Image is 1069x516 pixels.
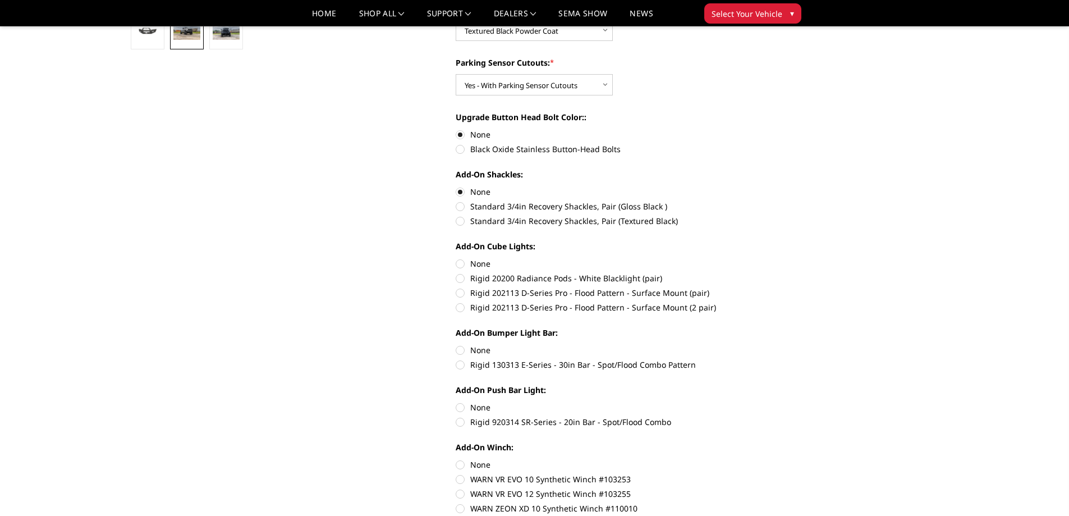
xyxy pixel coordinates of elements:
[456,129,765,140] label: None
[630,10,653,26] a: News
[456,168,765,180] label: Add-On Shackles:
[712,8,782,20] span: Select Your Vehicle
[456,416,765,428] label: Rigid 920314 SR-Series - 20in Bar - Spot/Flood Combo
[456,344,765,356] label: None
[456,272,765,284] label: Rigid 20200 Radiance Pods - White Blacklight (pair)
[456,111,765,123] label: Upgrade Button Head Bolt Color::
[456,488,765,500] label: WARN VR EVO 12 Synthetic Winch #103255
[790,7,794,19] span: ▾
[456,215,765,227] label: Standard 3/4in Recovery Shackles, Pair (Textured Black)
[456,503,765,514] label: WARN ZEON XD 10 Synthetic Winch #110010
[213,21,240,39] img: 2019-2025 Ram 2500-3500 - A2 Series - Sport Front Bumper (winch mount)
[456,258,765,270] label: None
[456,287,765,299] label: Rigid 202113 D-Series Pro - Flood Pattern - Surface Mount (pair)
[704,3,801,24] button: Select Your Vehicle
[456,359,765,371] label: Rigid 130313 E-Series - 30in Bar - Spot/Flood Combo Pattern
[312,10,336,26] a: Home
[558,10,607,26] a: SEMA Show
[134,25,161,37] img: 2019-2025 Ram 2500-3500 - A2 Series - Sport Front Bumper (winch mount)
[359,10,405,26] a: shop all
[456,240,765,252] label: Add-On Cube Lights:
[456,143,765,155] label: Black Oxide Stainless Button-Head Bolts
[456,384,765,396] label: Add-On Push Bar Light:
[456,401,765,413] label: None
[456,459,765,471] label: None
[456,200,765,212] label: Standard 3/4in Recovery Shackles, Pair (Gloss Black )
[456,186,765,198] label: None
[456,302,765,313] label: Rigid 202113 D-Series Pro - Flood Pattern - Surface Mount (2 pair)
[173,21,200,39] img: 2019-2025 Ram 2500-3500 - A2 Series - Sport Front Bumper (winch mount)
[456,473,765,485] label: WARN VR EVO 10 Synthetic Winch #103253
[494,10,536,26] a: Dealers
[1013,462,1069,516] iframe: Chat Widget
[456,327,765,339] label: Add-On Bumper Light Bar:
[456,441,765,453] label: Add-On Winch:
[427,10,471,26] a: Support
[456,57,765,69] label: Parking Sensor Cutouts:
